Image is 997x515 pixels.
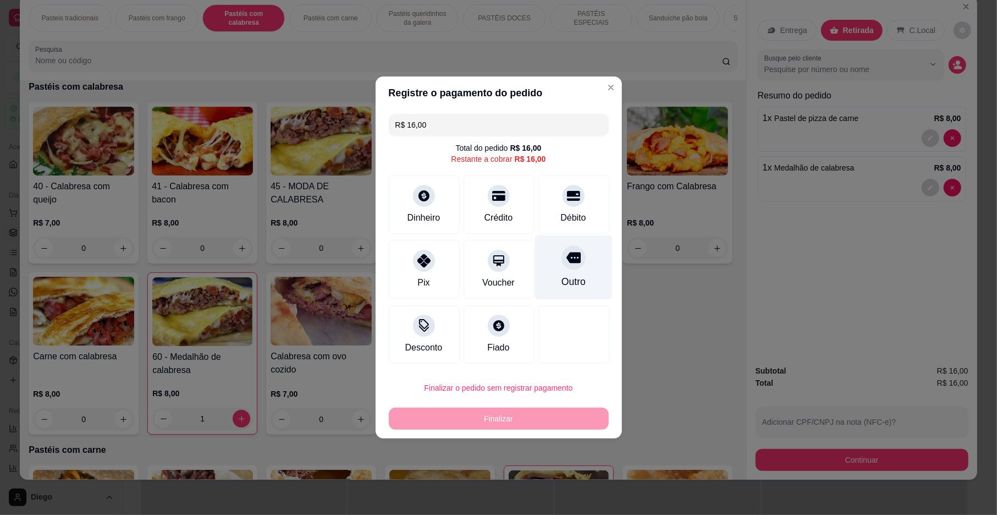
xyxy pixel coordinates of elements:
[451,154,546,165] div: Restante a cobrar
[395,114,602,136] input: Ex.: hambúrguer de cordeiro
[560,211,586,224] div: Débito
[407,211,440,224] div: Dinheiro
[417,276,429,289] div: Pix
[482,276,515,289] div: Voucher
[602,79,620,96] button: Close
[456,143,542,154] div: Total do pedido
[561,275,585,289] div: Outro
[510,143,542,154] div: R$ 16,00
[405,341,443,354] div: Desconto
[389,377,609,399] button: Finalizar o pedido sem registrar pagamento
[376,76,622,109] header: Registre o pagamento do pedido
[515,154,546,165] div: R$ 16,00
[487,341,509,354] div: Fiado
[484,211,513,224] div: Crédito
